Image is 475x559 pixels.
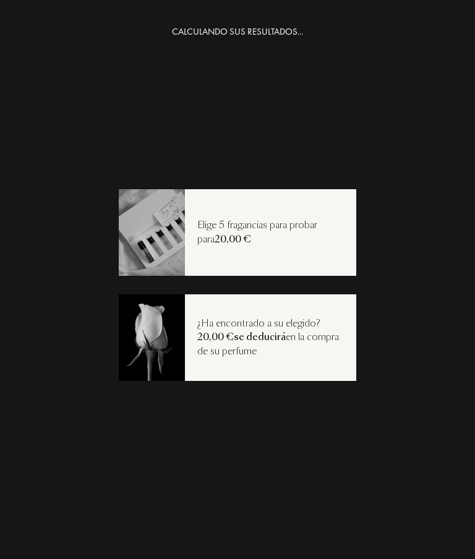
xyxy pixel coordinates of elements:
div: Elige 5 fragancias para probar para [185,218,356,246]
img: recoload3.png [118,292,185,382]
img: recoload1.png [118,187,185,276]
div: ¿Ha encontrado a su elegido? en la compra de su perfume [185,317,356,359]
div: CALCULANDO SUS RESULTADOS... [172,25,303,39]
span: 20,00 €se deducirá [197,330,286,343]
span: 20,00 € [215,233,251,245]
